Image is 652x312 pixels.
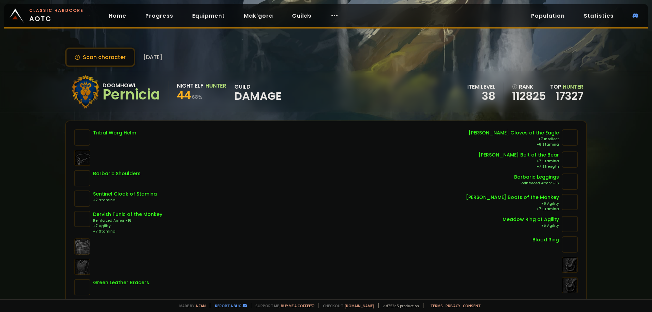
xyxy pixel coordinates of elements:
a: Terms [430,303,443,308]
span: AOTC [29,7,84,24]
small: Classic Hardcore [29,7,84,14]
a: Population [526,9,570,23]
a: Equipment [187,9,230,23]
button: Scan character [65,48,135,67]
img: item-5963 [562,173,578,190]
div: Doomhowl [103,81,160,90]
div: +7 Strength [478,164,559,169]
div: +6 Stamina [469,142,559,147]
span: v. d752d5 - production [378,303,419,308]
a: Mak'gora [238,9,278,23]
span: Damage [234,91,282,101]
a: Privacy [446,303,460,308]
div: 38 [467,91,495,101]
img: item-12006 [562,216,578,232]
a: a fan [196,303,206,308]
div: +7 Intellect [469,136,559,142]
img: item-7446 [74,190,90,207]
div: +6 Agility [466,201,559,206]
div: Sentinel Cloak of Stamina [93,190,157,198]
div: Tribal Worg Helm [93,129,136,136]
div: Barbaric Leggings [514,173,559,181]
a: Report a bug [215,303,241,308]
div: Meadow Ring of Agility [503,216,559,223]
span: Made by [175,303,206,308]
div: Reinforced Armor +16 [514,181,559,186]
div: Green Leather Bracers [93,279,149,286]
div: Night Elf [177,81,203,90]
a: 112825 [512,91,546,101]
span: Hunter [563,83,583,91]
span: [DATE] [143,53,162,61]
div: Pernicia [103,90,160,100]
div: [PERSON_NAME] Belt of the Bear [478,151,559,159]
a: Consent [463,303,481,308]
span: 44 [177,87,191,103]
img: item-6204 [74,129,90,146]
div: Top [550,82,583,91]
div: +5 Agility [503,223,559,228]
img: item-5964 [74,170,90,186]
img: item-9855 [562,151,578,168]
div: Blood Ring [532,236,559,243]
img: item-4259 [74,279,90,295]
img: item-9861 [562,129,578,146]
img: item-9856 [562,194,578,210]
a: Statistics [578,9,619,23]
div: Dervish Tunic of the Monkey [93,211,162,218]
a: Buy me a coffee [281,303,314,308]
img: item-4998 [562,236,578,253]
div: +7 Stamina [466,206,559,212]
div: +7 Stamina [93,229,162,234]
div: guild [234,82,282,101]
a: Classic HardcoreAOTC [4,4,95,27]
a: Progress [140,9,179,23]
span: Support me, [251,303,314,308]
div: [PERSON_NAME] Boots of the Monkey [466,194,559,201]
div: rank [512,82,546,91]
img: item-6603 [74,211,90,227]
div: Barbaric Shoulders [93,170,141,177]
div: Reinforced Armor +16 [93,218,162,223]
div: item level [467,82,495,91]
div: +7 Stamina [93,198,157,203]
div: +7 Agility [93,223,162,229]
a: Home [103,9,132,23]
span: Checkout [319,303,374,308]
div: +7 Stamina [478,159,559,164]
small: 68 % [192,94,202,100]
a: Guilds [287,9,317,23]
div: [PERSON_NAME] Gloves of the Eagle [469,129,559,136]
a: 17327 [556,88,583,104]
a: [DOMAIN_NAME] [345,303,374,308]
div: Hunter [205,81,226,90]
